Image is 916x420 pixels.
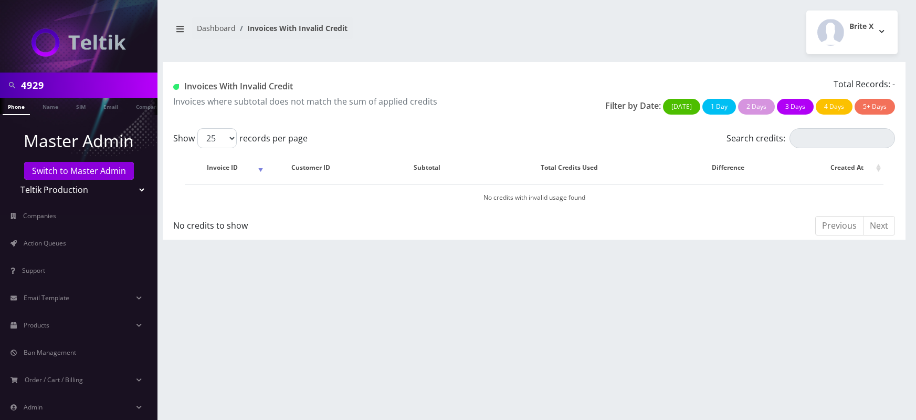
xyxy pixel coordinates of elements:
[197,23,236,33] a: Dashboard
[131,98,166,114] a: Company
[24,321,49,330] span: Products
[777,99,814,115] button: 3 Days
[185,152,266,183] th: Invoice ID: activate to sort column ascending
[3,98,30,115] a: Phone
[641,152,815,183] th: Difference
[171,17,527,47] nav: breadcrumb
[24,403,43,412] span: Admin
[738,99,775,115] button: 2 Days
[185,184,883,211] td: No credits with invalid usage found
[24,293,69,302] span: Email Template
[605,99,661,112] p: Filter by Date:
[789,128,895,148] input: Search credits:
[892,78,895,90] span: -
[22,266,45,275] span: Support
[806,11,898,54] button: Brite X
[499,152,640,183] th: Total Credits Used
[24,162,134,180] a: Switch to Master Admin
[727,128,895,148] label: Search credits:
[31,28,126,57] img: Teltik Production
[815,216,864,235] a: Previous
[98,98,123,114] a: Email
[863,216,895,235] a: Next
[173,95,527,108] p: Invoices where subtotal does not match the sum of applied credits
[834,78,890,90] span: Total Records:
[173,81,527,91] h1: Invoices With Invalid Credit
[24,348,76,357] span: Ban Management
[24,239,66,248] span: Action Queues
[173,215,527,232] div: No credits to show
[37,98,64,114] a: Name
[816,152,883,183] th: Created At: activate to sort column ascending
[71,98,91,114] a: SIM
[21,75,155,95] input: Search in Company
[197,128,237,148] select: Showrecords per page
[816,99,852,115] button: 4 Days
[702,99,736,115] button: 1 Day
[25,375,83,384] span: Order / Cart / Billing
[173,128,308,148] label: Show records per page
[23,211,56,220] span: Companies
[356,152,498,183] th: Subtotal
[663,99,700,115] button: [DATE]
[236,23,348,34] li: Invoices With Invalid Credit
[855,99,895,115] button: 5+ Days
[849,22,873,31] h2: Brite X
[267,152,355,183] th: Customer ID
[173,84,179,90] img: Invoices With Invalid Credit Application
